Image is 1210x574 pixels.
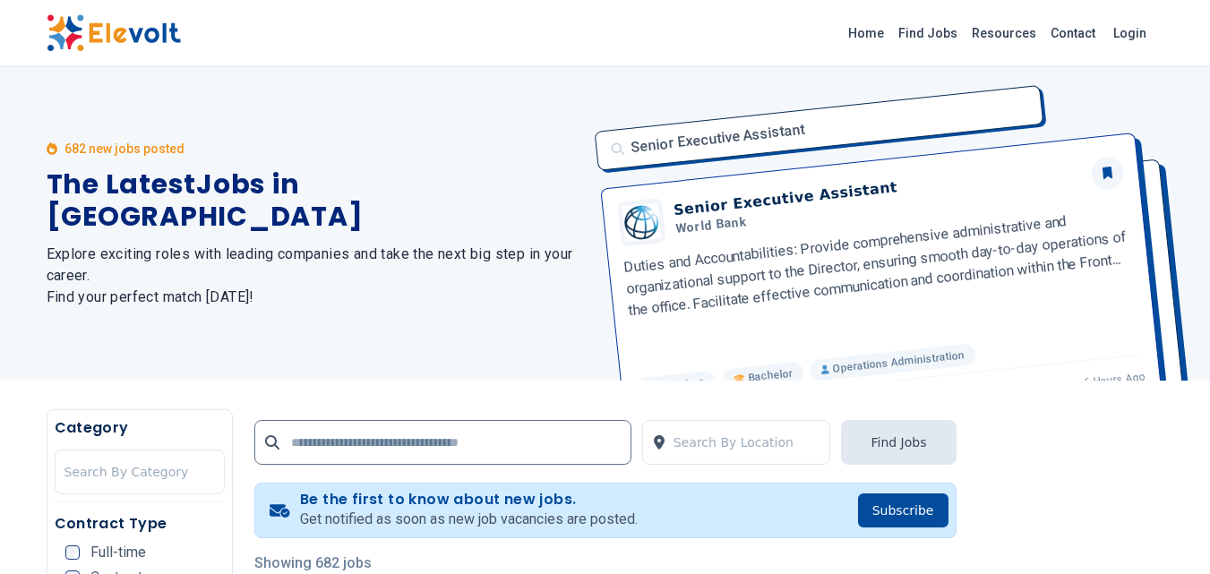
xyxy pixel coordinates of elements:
a: Login [1103,15,1157,51]
h5: Contract Type [55,513,225,535]
p: Get notified as soon as new job vacancies are posted. [300,509,638,530]
button: Find Jobs [841,420,956,465]
h2: Explore exciting roles with leading companies and take the next big step in your career. Find you... [47,244,584,308]
span: Full-time [90,545,146,560]
p: 682 new jobs posted [64,140,185,158]
a: Contact [1043,19,1103,47]
img: Elevolt [47,14,181,52]
input: Full-time [65,545,80,560]
h1: The Latest Jobs in [GEOGRAPHIC_DATA] [47,168,584,233]
h5: Category [55,417,225,439]
a: Resources [965,19,1043,47]
h4: Be the first to know about new jobs. [300,491,638,509]
button: Subscribe [858,493,948,527]
a: Home [841,19,891,47]
p: Showing 682 jobs [254,553,957,574]
a: Find Jobs [891,19,965,47]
